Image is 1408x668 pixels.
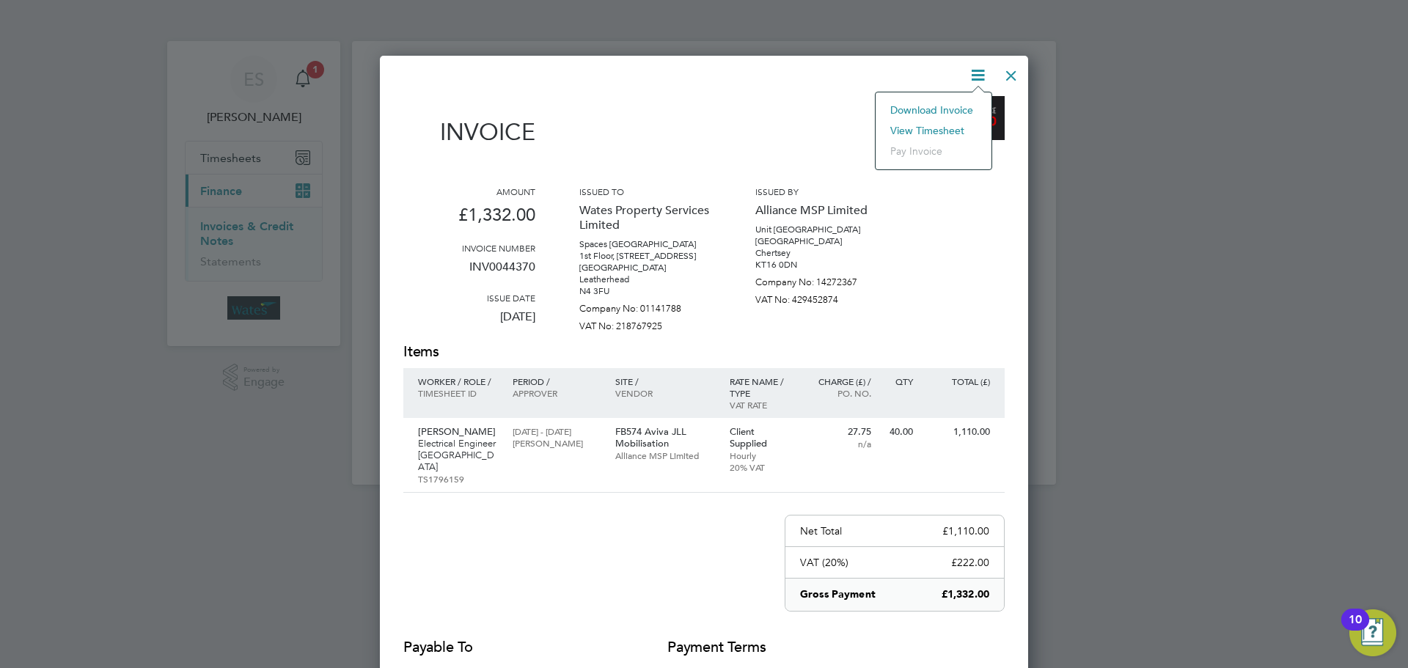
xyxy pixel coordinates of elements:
li: View timesheet [883,120,984,141]
p: Timesheet ID [418,387,498,399]
li: Pay invoice [883,141,984,161]
h3: Issue date [403,292,535,304]
p: Charge (£) / [807,375,871,387]
h2: Payable to [403,637,623,658]
p: Chertsey [755,247,887,259]
h3: Amount [403,186,535,197]
p: Company No: 14272367 [755,271,887,288]
h3: Issued by [755,186,887,197]
p: £222.00 [951,556,989,569]
p: Unit [GEOGRAPHIC_DATA] [755,224,887,235]
p: n/a [807,438,871,449]
p: Company No: 01141788 [579,297,711,315]
h3: Invoice number [403,242,535,254]
p: VAT rate [730,399,793,411]
p: 1st Floor, [STREET_ADDRESS] [579,250,711,262]
p: Total (£) [928,375,990,387]
p: KT16 0DN [755,259,887,271]
p: Client Supplied [730,426,793,449]
h3: Issued to [579,186,711,197]
p: Alliance MSP Limited [755,197,887,224]
p: [PERSON_NAME] [513,437,600,449]
h1: Invoice [403,118,535,146]
p: [DATE] [403,304,535,342]
p: 40.00 [886,426,913,438]
li: Download Invoice [883,100,984,120]
p: Hourly [730,449,793,461]
p: Worker / Role / [418,375,498,387]
p: Gross Payment [800,587,876,602]
p: Site / [615,375,715,387]
p: Period / [513,375,600,387]
p: Leatherhead [579,274,711,285]
p: £1,332.00 [403,197,535,242]
p: Po. No. [807,387,871,399]
p: INV0044370 [403,254,535,292]
p: [GEOGRAPHIC_DATA] [579,262,711,274]
h2: Items [403,342,1005,362]
p: VAT (20%) [800,556,848,569]
p: £1,110.00 [942,524,989,537]
p: Alliance MSP Limited [615,449,715,461]
p: Vendor [615,387,715,399]
div: 10 [1349,620,1362,639]
p: 20% VAT [730,461,793,473]
p: [PERSON_NAME] [418,426,498,438]
p: N4 3FU [579,285,711,297]
p: Rate name / type [730,375,793,399]
p: Net Total [800,524,842,537]
p: VAT No: 218767925 [579,315,711,332]
p: 27.75 [807,426,871,438]
h2: Payment terms [667,637,799,658]
button: Open Resource Center, 10 new notifications [1349,609,1396,656]
p: [DATE] - [DATE] [513,425,600,437]
p: Approver [513,387,600,399]
p: Wates Property Services Limited [579,197,711,238]
p: FB574 Aviva JLL Mobilisation [615,426,715,449]
p: QTY [886,375,913,387]
p: Spaces [GEOGRAPHIC_DATA] [579,238,711,250]
p: TS1796159 [418,473,498,485]
p: 1,110.00 [928,426,990,438]
p: Electrical Engineer [GEOGRAPHIC_DATA] [418,438,498,473]
p: £1,332.00 [942,587,989,602]
p: [GEOGRAPHIC_DATA] [755,235,887,247]
p: VAT No: 429452874 [755,288,887,306]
